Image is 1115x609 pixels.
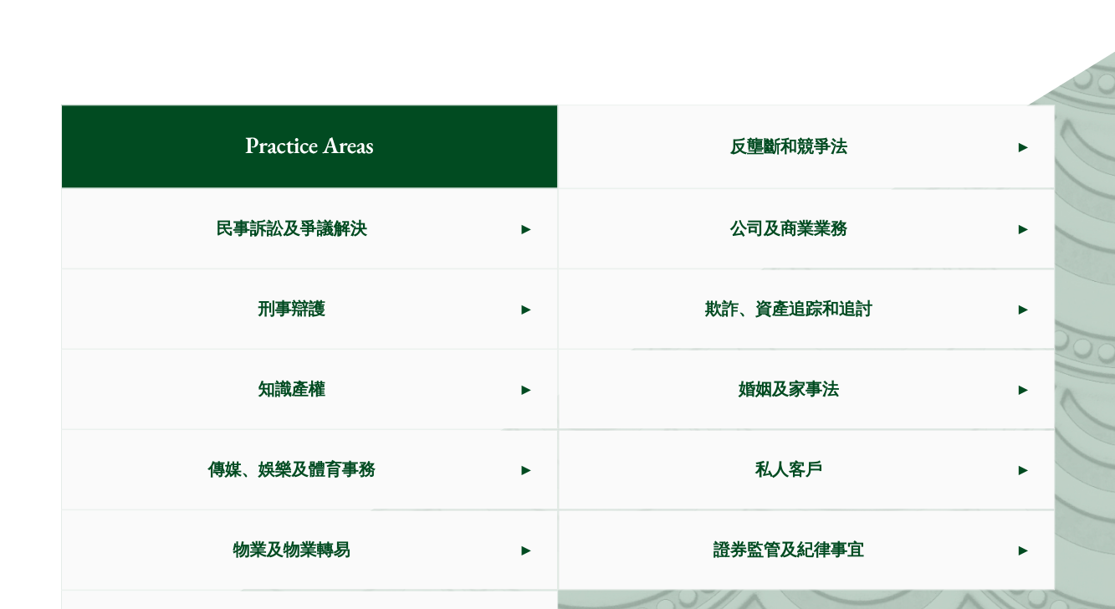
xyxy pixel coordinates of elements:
[559,189,1054,268] a: 公司及商業業務
[62,269,557,348] a: 刑事辯護
[559,430,1054,509] a: 私人客戶
[559,269,1054,348] a: 欺詐、資產追踪和追討
[559,107,1019,186] span: 反壟斷和競爭法
[62,350,522,428] span: 知識產權
[559,350,1054,428] a: 婚姻及家事法
[62,189,557,268] a: 民事訴訟及爭議解決
[62,350,557,428] a: 知識產權
[559,510,1054,589] a: 證券監管及紀律事宜
[62,510,557,589] a: 物業及物業轉易
[559,430,1019,509] span: 私人客戶
[559,189,1019,268] span: 公司及商業業務
[62,269,522,348] span: 刑事辯護
[62,430,557,509] a: 傳媒、娛樂及體育事務
[62,189,522,268] span: 民事訴訟及爭議解決
[62,430,522,509] span: 傳媒、娛樂及體育事務
[62,510,522,589] span: 物業及物業轉易
[559,105,1054,187] a: 反壟斷和競爭法
[559,269,1019,348] span: 欺詐、資產追踪和追討
[559,510,1019,589] span: 證券監管及紀律事宜
[559,350,1019,428] span: 婚姻及家事法
[218,105,400,187] span: Practice Areas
